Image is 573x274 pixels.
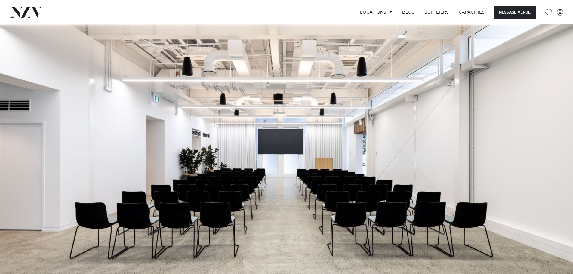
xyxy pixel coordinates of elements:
a: SUPPLIERS [420,6,454,19]
img: nzv-logo.png [10,7,42,17]
button: Message Venue [494,6,536,19]
a: BLOG [397,6,420,19]
a: Locations [355,6,397,19]
a: Capacities [454,6,490,19]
